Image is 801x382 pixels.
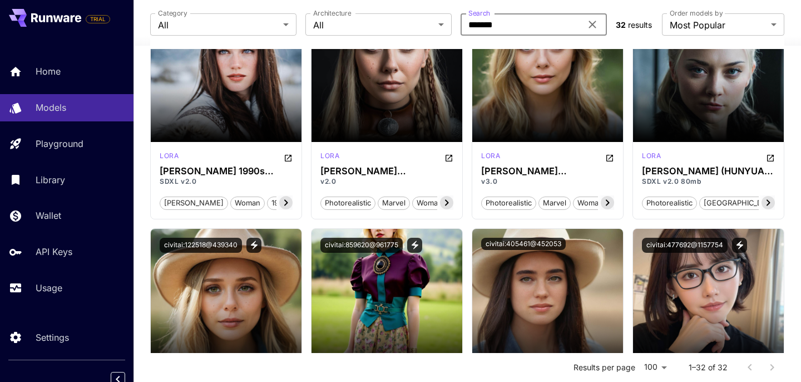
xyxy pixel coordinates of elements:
[407,238,422,253] button: View trigger words
[36,173,65,187] p: Library
[284,151,293,164] button: Open in CivitAI
[468,8,490,18] label: Search
[539,198,570,209] span: marvel
[160,198,228,209] span: [PERSON_NAME]
[412,195,447,210] button: woman
[36,331,69,344] p: Settings
[732,238,747,253] button: View trigger words
[268,198,295,209] span: 1990s
[481,166,614,177] div: Elizabeth Olsen (HUNYUAN+FLUX+SDXL)
[670,8,723,18] label: Order models by
[246,238,261,253] button: View trigger words
[36,65,61,78] p: Home
[320,166,453,177] h3: [PERSON_NAME] (HUNYUAN+FLUX+SDXL)
[320,166,453,177] div: Elizabeth Olsen (HUNYUAN+FLUX+SDXL)
[642,166,775,177] h3: [PERSON_NAME] (HUNYUAN + FLUX + SDXL)
[573,195,607,210] button: woman
[689,362,728,373] p: 1–32 of 32
[320,151,339,164] div: SDXL 1.0
[628,20,652,30] span: results
[320,177,453,187] p: v2.0
[158,8,187,18] label: Category
[481,177,614,187] p: v3.0
[267,195,296,210] button: 1990s
[160,166,293,177] div: Jennifer Connelly 1990s (HUNYUAN + FLUX + SDXL)
[642,198,696,209] span: photorealistic
[36,101,66,114] p: Models
[320,151,339,161] p: lora
[642,151,661,164] div: SDXL 1.0
[36,245,72,258] p: API Keys
[481,151,500,164] div: SDXL 1.0
[481,151,500,161] p: lora
[313,8,351,18] label: Architecture
[86,12,110,26] span: Add your payment card to enable full platform functionality.
[481,195,536,210] button: photorealistic
[699,195,783,210] button: [GEOGRAPHIC_DATA]
[444,151,453,164] button: Open in CivitAI
[160,151,179,161] p: lora
[642,238,728,253] button: civitai:477692@1157754
[573,362,635,373] p: Results per page
[36,281,62,295] p: Usage
[378,195,410,210] button: marvel
[482,198,536,209] span: photorealistic
[481,166,614,177] h3: [PERSON_NAME] (HUNYUAN+FLUX+SDXL)
[320,238,403,253] button: civitai:859620@961775
[642,177,775,187] p: SDXL v2.0 80mb
[670,18,767,32] span: Most Popular
[573,198,607,209] span: woman
[160,195,228,210] button: [PERSON_NAME]
[642,166,775,177] div: Natalie Dormer (HUNYUAN + FLUX + SDXL)
[36,137,83,150] p: Playground
[481,238,566,250] button: civitai:405461@452053
[230,195,265,210] button: woman
[538,195,571,210] button: marvel
[640,359,671,375] div: 100
[766,151,775,164] button: Open in CivitAI
[160,177,293,187] p: SDXL v2.0
[160,166,293,177] h3: [PERSON_NAME] 1990s (HUNYUAN + FLUX + SDXL)
[413,198,446,209] span: woman
[86,15,110,23] span: TRIAL
[160,238,242,253] button: civitai:122518@439340
[36,209,61,222] p: Wallet
[700,198,782,209] span: [GEOGRAPHIC_DATA]
[320,195,375,210] button: photorealistic
[313,18,434,32] span: All
[616,20,626,30] span: 32
[231,198,264,209] span: woman
[605,151,614,164] button: Open in CivitAI
[160,151,179,164] div: SDXL 1.0
[642,151,661,161] p: lora
[158,18,279,32] span: All
[642,195,697,210] button: photorealistic
[321,198,375,209] span: photorealistic
[378,198,409,209] span: marvel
